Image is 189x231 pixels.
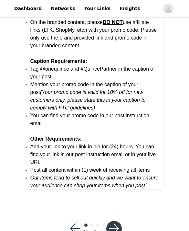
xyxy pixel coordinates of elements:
strong: Other Requirements: [30,136,82,142]
span: Post all content within (1) week of receiving all items [30,167,150,173]
span: Tag @onequince and #QuincePartner in the caption of your post [30,66,155,79]
em: (Your promo code is valid for 10% off for new customers only, please state this in your caption t... [30,89,146,110]
em: Our items tend to sell out quickly and we want to ensure your audience can shop your items when y... [30,175,159,188]
a: Networks [47,1,79,16]
strong: Caption Requirements: [30,58,87,64]
div: avatar [165,4,171,14]
span: DO NOT [103,19,123,25]
span: You can find your promo code in our post instruction email [30,113,150,126]
span: On the branded content, please use affiliate links (LTK, ShopMy, etc.) with your promo code. Plea... [30,19,157,48]
span: Mention your promo code in the caption of your post [30,82,146,110]
a: Your Links [80,1,114,16]
a: Dashboard [10,1,46,16]
a: Insights [116,1,144,16]
span: Add your link to your link in bio for (24) hours. You can find your link in our post instruction ... [30,144,156,165]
